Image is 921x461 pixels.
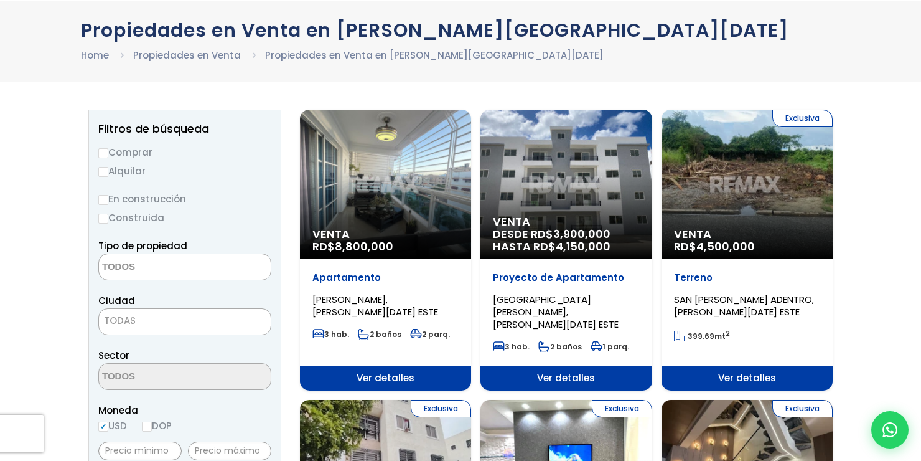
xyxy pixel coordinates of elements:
[98,148,108,158] input: Comprar
[300,366,471,391] span: Ver detalles
[592,400,652,417] span: Exclusiva
[98,191,271,207] label: En construcción
[538,341,582,352] span: 2 baños
[99,254,220,281] textarea: Search
[662,110,833,391] a: Exclusiva Venta RD$4,500,000 Terreno SAN [PERSON_NAME] ADENTRO, [PERSON_NAME][DATE] ESTE 399.69mt...
[265,47,604,63] li: Propiedades en Venta en [PERSON_NAME][GEOGRAPHIC_DATA][DATE]
[98,418,127,434] label: USD
[312,239,393,254] span: RD$
[133,49,241,62] a: Propiedades en Venta
[493,272,639,284] p: Proyecto de Apartamento
[591,341,629,352] span: 1 parq.
[688,331,714,341] span: 399.69
[98,210,271,226] label: Construida
[98,402,271,418] span: Moneda
[410,329,450,340] span: 2 parq.
[358,329,401,340] span: 2 baños
[98,214,108,224] input: Construida
[98,349,129,362] span: Sector
[493,216,639,228] span: Venta
[98,294,135,307] span: Ciudad
[674,272,820,284] p: Terreno
[772,400,833,417] span: Exclusiva
[480,110,652,391] a: Venta DESDE RD$3,900,000 HASTA RD$4,150,000 Proyecto de Apartamento [GEOGRAPHIC_DATA][PERSON_NAME...
[726,329,730,338] sup: 2
[411,400,471,417] span: Exclusiva
[674,331,730,341] span: mt
[188,442,271,460] input: Precio máximo
[104,314,136,327] span: TODAS
[662,366,833,391] span: Ver detalles
[142,422,152,432] input: DOP
[312,329,349,340] span: 3 hab.
[312,228,459,240] span: Venta
[493,341,530,352] span: 3 hab.
[98,195,108,205] input: En construcción
[772,110,833,127] span: Exclusiva
[553,226,610,242] span: 3,900,000
[98,239,187,252] span: Tipo de propiedad
[674,228,820,240] span: Venta
[556,239,610,254] span: 4,150,000
[300,110,471,391] a: Venta RD$8,800,000 Apartamento [PERSON_NAME], [PERSON_NAME][DATE] ESTE 3 hab. 2 baños 2 parq. Ver...
[493,293,619,331] span: [GEOGRAPHIC_DATA][PERSON_NAME], [PERSON_NAME][DATE] ESTE
[142,418,172,434] label: DOP
[98,442,182,460] input: Precio mínimo
[81,49,109,62] a: Home
[335,239,393,254] span: 8,800,000
[98,167,108,177] input: Alquilar
[312,293,438,318] span: [PERSON_NAME], [PERSON_NAME][DATE] ESTE
[480,366,652,391] span: Ver detalles
[696,239,755,254] span: 4,500,000
[674,293,814,318] span: SAN [PERSON_NAME] ADENTRO, [PERSON_NAME][DATE] ESTE
[98,163,271,179] label: Alquilar
[493,228,639,253] span: DESDE RD$
[99,364,220,391] textarea: Search
[674,239,755,254] span: RD$
[81,19,840,41] h1: Propiedades en Venta en [PERSON_NAME][GEOGRAPHIC_DATA][DATE]
[99,312,271,330] span: TODAS
[493,240,639,253] span: HASTA RD$
[98,145,271,160] label: Comprar
[98,422,108,432] input: USD
[98,308,271,335] span: TODAS
[312,272,459,284] p: Apartamento
[98,123,271,135] h2: Filtros de búsqueda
